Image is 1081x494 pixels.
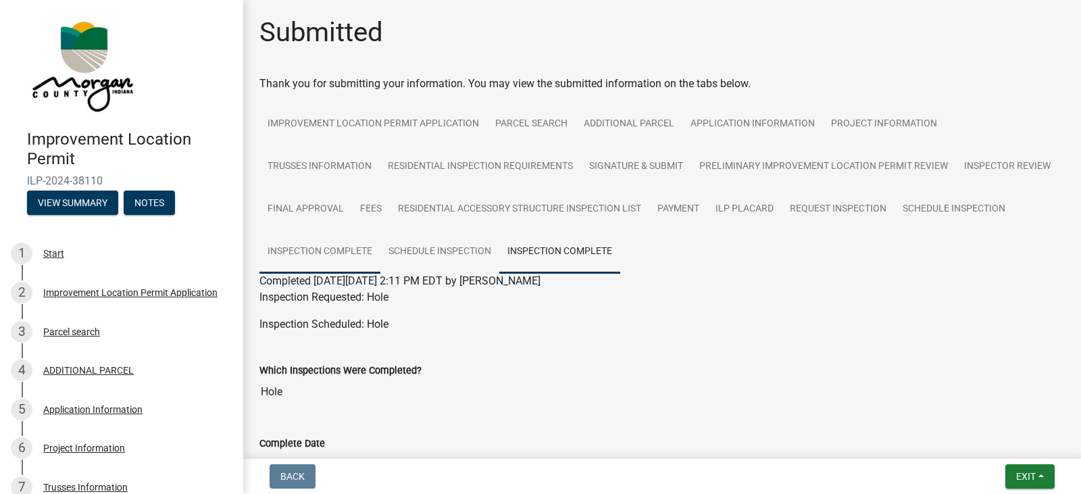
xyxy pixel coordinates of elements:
div: Thank you for submitting your information. You may view the submitted information on the tabs below. [259,76,1065,92]
label: Which Inspections Were Completed? [259,366,422,376]
a: Payment [649,188,707,231]
h4: Improvement Location Permit [27,130,232,169]
a: Schedule Inspection [380,230,499,274]
button: View Summary [27,191,118,215]
a: Preliminary Improvement Location Permit Review [691,145,956,189]
div: 4 [11,360,32,381]
div: 1 [11,243,32,264]
label: Complete Date [259,439,325,449]
wm-modal-confirm: Notes [124,198,175,209]
span: Back [280,471,305,482]
p: Inspection Requested: Hole [259,289,1065,305]
a: Schedule Inspection [895,188,1013,231]
div: Start [43,249,64,258]
a: Inspection Complete [259,230,380,274]
div: Parcel search [43,327,100,337]
div: Project Information [43,443,125,453]
button: Back [270,464,316,489]
span: Completed [DATE][DATE] 2:11 PM EDT by [PERSON_NAME] [259,274,540,287]
div: 6 [11,437,32,459]
a: Fees [352,188,390,231]
a: ADDITIONAL PARCEL [576,103,682,146]
a: Inspector Review [956,145,1059,189]
div: ADDITIONAL PARCEL [43,366,134,375]
a: Signature & Submit [581,145,691,189]
div: Improvement Location Permit Application [43,288,218,297]
a: ILP Placard [707,188,782,231]
a: Final Approval [259,188,352,231]
wm-modal-confirm: Summary [27,198,118,209]
span: Exit [1016,471,1036,482]
a: Parcel search [487,103,576,146]
div: 2 [11,282,32,303]
a: Inspection Complete [499,230,620,274]
div: Application Information [43,405,143,414]
a: Residential Inspection Requirements [380,145,581,189]
a: Request Inspection [782,188,895,231]
h1: Submitted [259,16,383,49]
span: ILP-2024-38110 [27,174,216,187]
p: Inspection Scheduled: Hole [259,316,1065,332]
a: Application Information [682,103,823,146]
div: Trusses Information [43,483,128,492]
a: Residential Accessory Structure Inspection List [390,188,649,231]
a: Project Information [823,103,945,146]
div: 5 [11,399,32,420]
button: Exit [1005,464,1055,489]
button: Notes [124,191,175,215]
div: 3 [11,321,32,343]
a: Trusses Information [259,145,380,189]
img: Morgan County, Indiana [27,14,136,116]
a: Improvement Location Permit Application [259,103,487,146]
